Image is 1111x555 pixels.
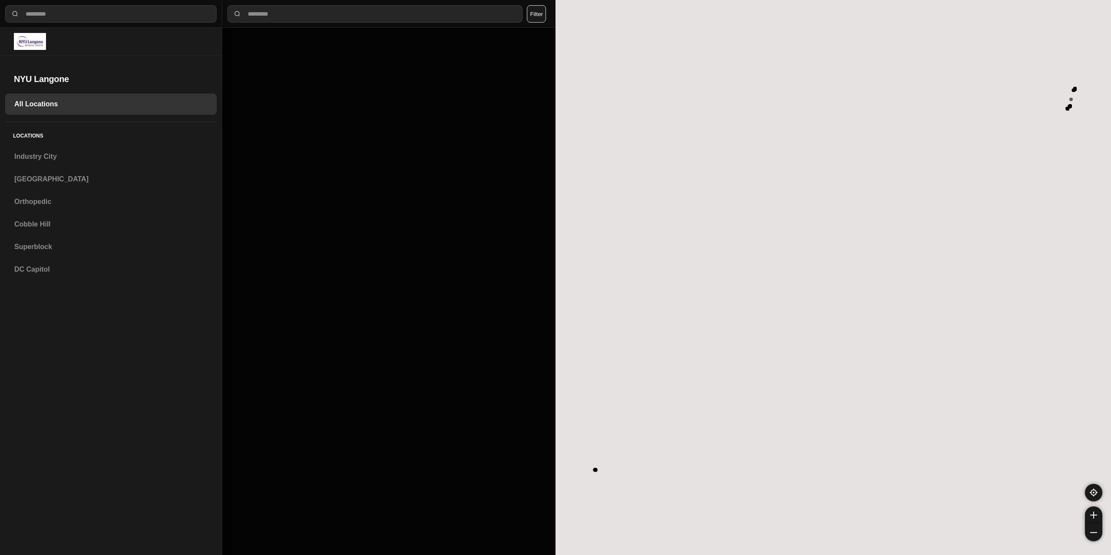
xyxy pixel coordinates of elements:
a: DC Capitol [5,259,217,280]
h3: Superblock [14,242,207,252]
h5: Locations [5,122,217,146]
img: search [11,10,20,18]
h3: [GEOGRAPHIC_DATA] [14,174,207,184]
img: logo [14,33,46,50]
a: Cobble Hill [5,214,217,235]
button: zoom-out [1085,524,1102,541]
img: recenter [1090,489,1098,496]
h3: All Locations [14,99,207,109]
a: Orthopedic [5,191,217,212]
img: zoom-in [1090,512,1097,519]
button: zoom-in [1085,506,1102,524]
button: Filter [527,5,546,23]
a: Superblock [5,236,217,257]
h3: Industry City [14,151,207,162]
a: Industry City [5,146,217,167]
h2: NYU Langone [14,73,208,85]
a: [GEOGRAPHIC_DATA] [5,169,217,190]
button: recenter [1085,484,1102,501]
h3: Cobble Hill [14,219,207,230]
h3: Orthopedic [14,197,207,207]
img: search [233,10,242,18]
a: All Locations [5,94,217,115]
h3: DC Capitol [14,264,207,275]
img: zoom-out [1090,529,1097,536]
